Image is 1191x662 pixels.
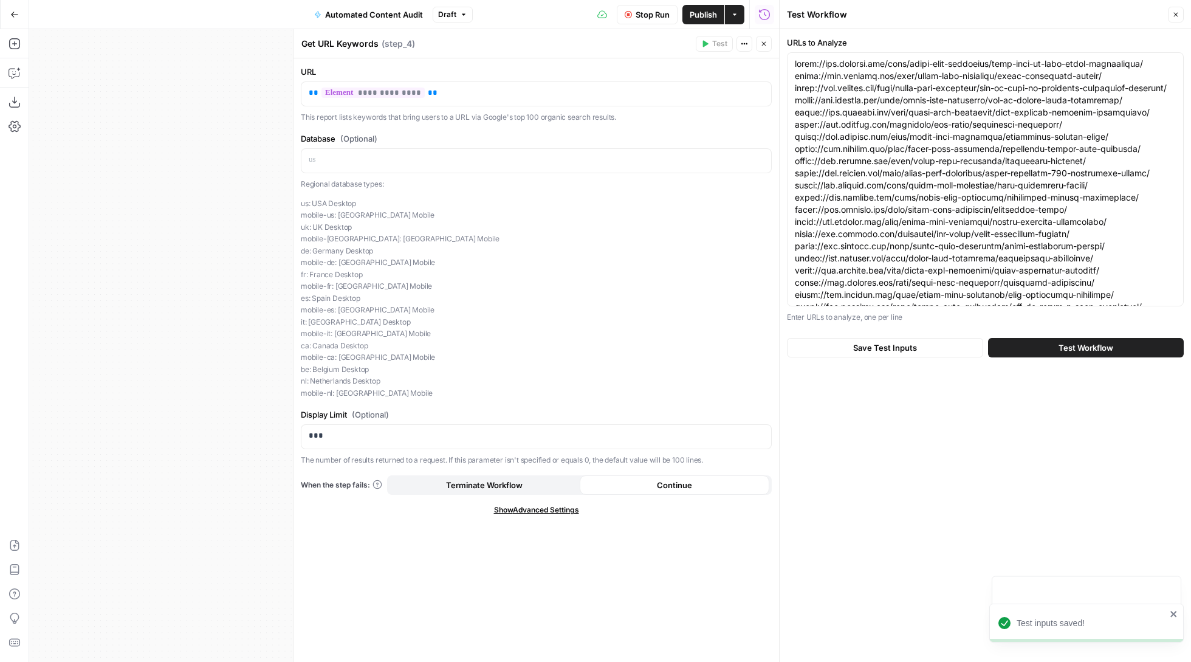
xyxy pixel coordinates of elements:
span: Test Workflow [1059,342,1113,354]
p: Enter URLs to analyze, one per line [787,311,1184,323]
label: Display Limit [301,409,772,421]
label: URL [301,66,772,78]
span: Publish [690,9,717,21]
button: Automated Content Audit [307,5,430,24]
span: (Optional) [340,133,377,145]
span: Show Advanced Settings [494,505,579,515]
label: URLs to Analyze [787,36,1184,49]
span: ( step_4 ) [382,38,415,50]
button: Publish [682,5,724,24]
button: close [1170,609,1178,619]
div: Test inputs saved! [1017,617,1166,629]
textarea: lorem://ips.dolorsi.ame/cons/adipi-elit-seddoeius/temp-inci-ut-labo-etdol-magnaaliqua/ enima://mi... [795,58,1176,325]
button: Test [696,36,733,52]
span: Test [712,38,727,49]
span: Terminate Workflow [446,479,523,491]
label: Database [301,133,772,145]
a: When the step fails: [301,480,382,491]
span: Save Test Inputs [853,342,917,354]
button: Terminate Workflow [390,475,580,495]
button: Save Test Inputs [787,338,983,357]
button: Test Workflow [988,338,1184,357]
button: Draft [433,7,473,22]
span: Stop Run [636,9,670,21]
button: Stop Run [617,5,678,24]
p: Regional database types: [301,178,772,190]
span: Draft [438,9,456,20]
div: A new version of AirOps is available. [1015,597,1164,626]
span: New version available [1015,585,1090,597]
span: Continue [657,479,692,491]
p: us: USA Desktop mobile-us: [GEOGRAPHIC_DATA] Mobile uk: UK Desktop mobile-[GEOGRAPHIC_DATA]: [GEO... [301,198,772,399]
p: This report lists keywords that bring users to a URL via Google's top 100 organic search results. [301,111,772,123]
span: Automated Content Audit [325,9,423,21]
textarea: Get URL Keywords [301,38,379,50]
p: The number of results returned to a request. If this parameter isn't specified or equals 0, the d... [301,454,772,466]
span: (Optional) [352,409,389,421]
